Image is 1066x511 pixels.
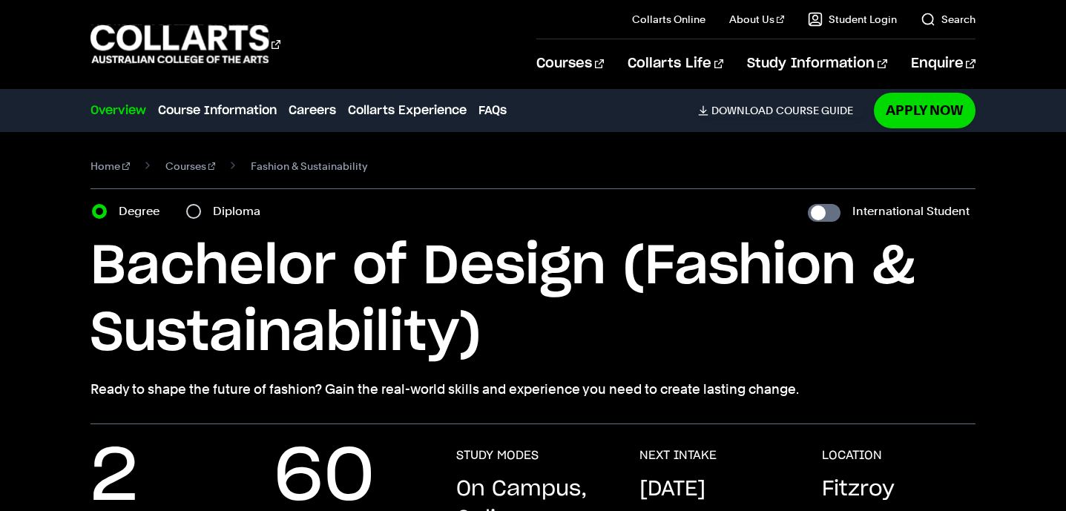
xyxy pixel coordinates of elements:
h3: NEXT INTAKE [639,448,717,463]
a: FAQs [478,102,507,119]
p: [DATE] [639,475,705,504]
div: Go to homepage [91,23,280,65]
a: Careers [289,102,336,119]
a: Apply Now [874,93,975,128]
a: Student Login [808,12,897,27]
span: Fashion & Sustainability [251,156,367,177]
label: Degree [119,201,168,222]
p: 60 [274,448,375,507]
a: Collarts Experience [348,102,467,119]
a: Courses [536,39,604,88]
h3: LOCATION [822,448,882,463]
p: Ready to shape the future of fashion? Gain the real-world skills and experience you need to creat... [91,379,975,400]
h3: STUDY MODES [456,448,539,463]
a: Course Information [158,102,277,119]
label: International Student [852,201,970,222]
a: Overview [91,102,146,119]
a: Home [91,156,130,177]
span: Download [711,104,773,117]
a: Collarts Life [628,39,723,88]
a: DownloadCourse Guide [698,104,865,117]
a: Study Information [747,39,886,88]
a: Enquire [911,39,975,88]
h1: Bachelor of Design (Fashion & Sustainability) [91,234,975,367]
a: Search [921,12,975,27]
a: About Us [729,12,784,27]
label: Diploma [213,201,269,222]
p: Fitzroy [822,475,895,504]
a: Collarts Online [632,12,705,27]
a: Courses [165,156,216,177]
p: 2 [91,448,138,507]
